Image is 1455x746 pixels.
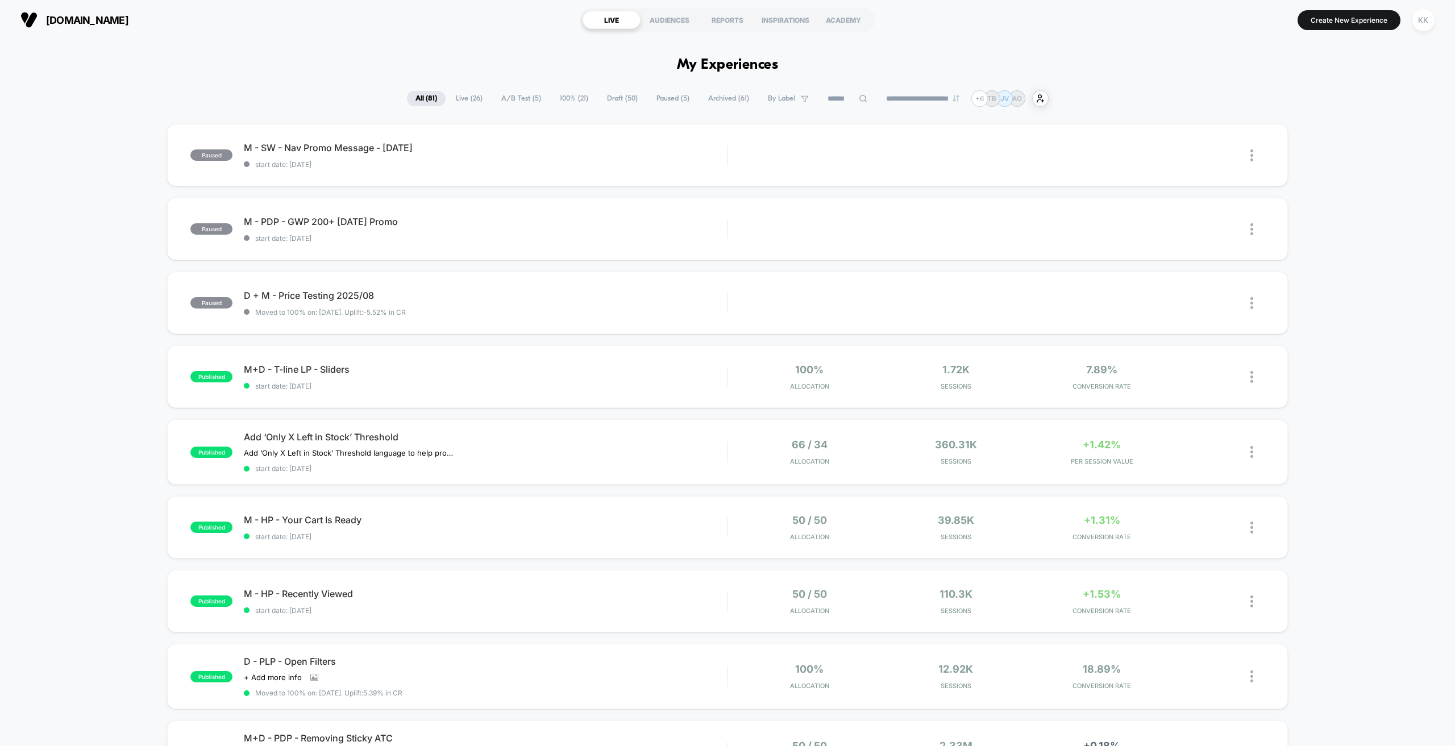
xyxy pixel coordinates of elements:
[190,595,232,607] span: published
[814,11,872,29] div: ACADEMY
[1032,607,1172,615] span: CONVERSION RATE
[1083,663,1121,675] span: 18.89%
[1083,439,1121,451] span: +1.42%
[244,382,727,390] span: start date: [DATE]
[648,91,698,106] span: Paused ( 5 )
[244,514,727,526] span: M - HP - Your Cart Is Ready
[244,606,727,615] span: start date: [DATE]
[583,11,641,29] div: LIVE
[939,588,972,600] span: 110.3k
[244,234,727,243] span: start date: [DATE]
[190,447,232,458] span: published
[792,514,827,526] span: 50 / 50
[1409,9,1438,32] button: KK
[190,223,232,235] span: paused
[493,91,550,106] span: A/B Test ( 5 )
[1250,223,1253,235] img: close
[1250,371,1253,383] img: close
[190,671,232,682] span: published
[447,91,491,106] span: Live ( 26 )
[190,371,232,382] span: published
[244,431,727,443] span: Add ‘Only X Left in Stock’ Threshold
[1032,457,1172,465] span: PER SESSION VALUE
[244,588,727,599] span: M - HP - Recently Viewed
[953,95,959,102] img: end
[598,91,646,106] span: Draft ( 50 )
[790,607,829,615] span: Allocation
[244,216,727,227] span: M - PDP - GWP 200+ [DATE] Promo
[244,364,727,375] span: M+D - T-line LP - Sliders
[255,308,406,316] span: Moved to 100% on: [DATE] . Uplift: -5.52% in CR
[886,457,1026,465] span: Sessions
[244,732,727,744] span: M+D - PDP - Removing Sticky ATC
[886,533,1026,541] span: Sessions
[790,457,829,465] span: Allocation
[677,57,779,73] h1: My Experiences
[795,663,824,675] span: 100%
[190,149,232,161] span: paused
[971,90,988,107] div: + 6
[1250,297,1253,309] img: close
[1032,682,1172,690] span: CONVERSION RATE
[407,91,446,106] span: All ( 81 )
[1250,670,1253,682] img: close
[886,682,1026,690] span: Sessions
[1032,382,1172,390] span: CONVERSION RATE
[768,94,795,103] span: By Label
[244,290,727,301] span: D + M - Price Testing 2025/08
[699,11,756,29] div: REPORTS
[1084,514,1120,526] span: +1.31%
[1250,595,1253,607] img: close
[190,297,232,309] span: paused
[1298,10,1400,30] button: Create New Experience
[1250,446,1253,458] img: close
[790,382,829,390] span: Allocation
[1250,522,1253,534] img: close
[987,94,996,103] p: TB
[244,464,727,473] span: start date: [DATE]
[886,607,1026,615] span: Sessions
[244,448,455,457] span: Add ‘Only X Left in Stock’ Threshold language to help promote urgency
[700,91,758,106] span: Archived ( 61 )
[792,439,828,451] span: 66 / 34
[1012,94,1022,103] p: AG
[1083,588,1121,600] span: +1.53%
[1250,149,1253,161] img: close
[795,364,824,376] span: 100%
[551,91,597,106] span: 100% ( 21 )
[938,514,974,526] span: 39.85k
[790,682,829,690] span: Allocation
[641,11,699,29] div: AUDIENCES
[942,364,970,376] span: 1.72k
[886,382,1026,390] span: Sessions
[244,142,727,153] span: M - SW - Nav Promo Message - [DATE]
[190,522,232,533] span: published
[756,11,814,29] div: INSPIRATIONS
[1000,94,1009,103] p: JV
[1086,364,1117,376] span: 7.89%
[244,673,302,682] span: + Add more info
[792,588,827,600] span: 50 / 50
[244,160,727,169] span: start date: [DATE]
[244,656,727,667] span: D - PLP - Open Filters
[17,11,132,29] button: [DOMAIN_NAME]
[790,533,829,541] span: Allocation
[935,439,977,451] span: 360.31k
[1412,9,1435,31] div: KK
[255,689,402,697] span: Moved to 100% on: [DATE] . Uplift: 5.39% in CR
[244,532,727,541] span: start date: [DATE]
[20,11,38,28] img: Visually logo
[1032,533,1172,541] span: CONVERSION RATE
[46,14,128,26] span: [DOMAIN_NAME]
[938,663,973,675] span: 12.92k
